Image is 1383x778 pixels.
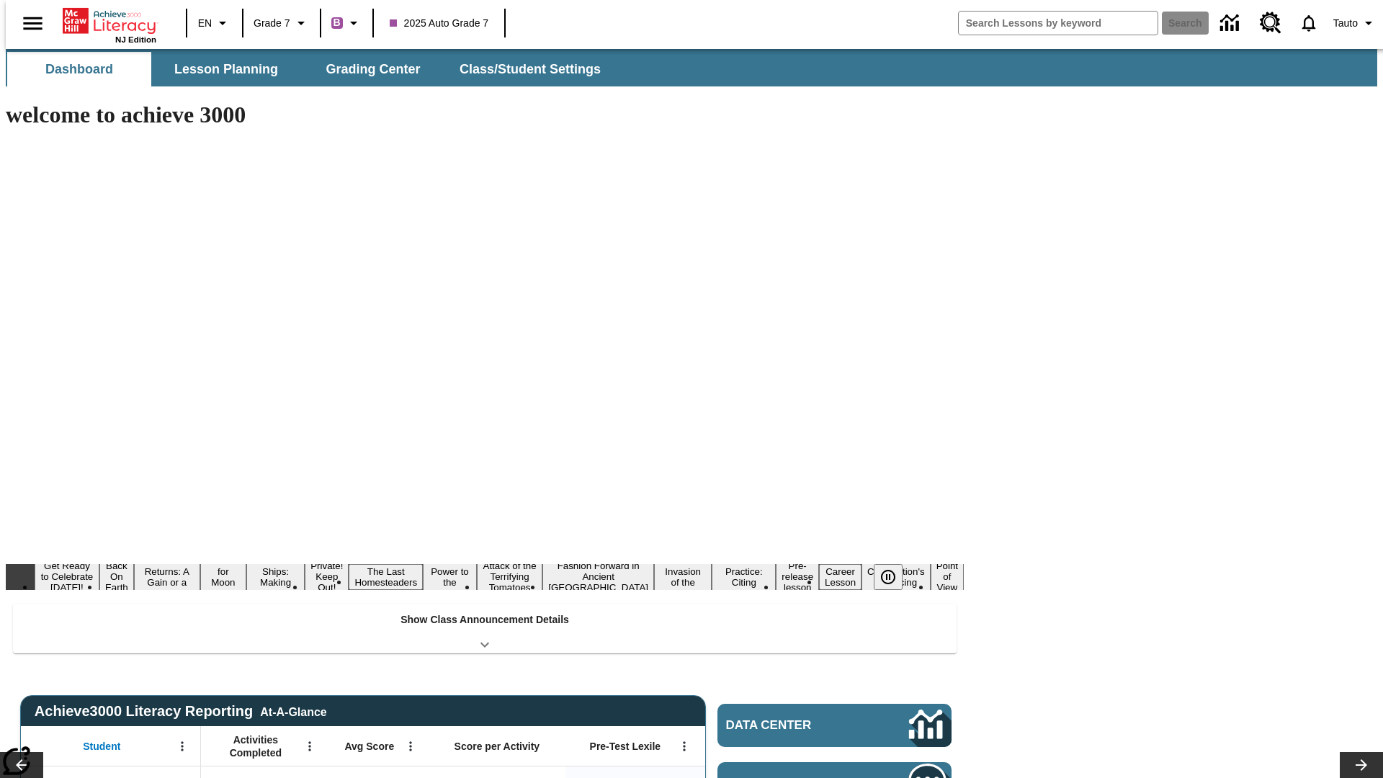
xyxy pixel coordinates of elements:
a: Data Center [1212,4,1251,43]
button: Slide 1 Get Ready to Celebrate Juneteenth! [35,558,99,595]
button: Slide 14 Career Lesson [819,564,861,590]
button: Boost Class color is purple. Change class color [326,10,368,36]
a: Data Center [717,704,952,747]
button: Slide 3 Free Returns: A Gain or a Drain? [134,553,200,601]
button: Dashboard [7,52,151,86]
div: Show Class Announcement Details [13,604,957,653]
span: Achieve3000 Literacy Reporting [35,703,327,720]
span: B [334,14,341,32]
span: Tauto [1333,16,1358,31]
input: search field [959,12,1158,35]
div: SubNavbar [6,49,1377,86]
button: Lesson carousel, Next [1340,752,1383,778]
div: Pause [874,564,917,590]
button: Slide 4 Time for Moon Rules? [200,553,246,601]
div: Home [63,5,156,44]
button: Grade: Grade 7, Select a grade [248,10,315,36]
button: Language: EN, Select a language [192,10,238,36]
span: Pre-Test Lexile [590,740,661,753]
button: Slide 10 Fashion Forward in Ancient Rome [542,558,654,595]
span: Student [83,740,120,753]
span: 2025 Auto Grade 7 [390,16,489,31]
a: Home [63,6,156,35]
span: Activities Completed [208,733,303,759]
span: NJ Edition [115,35,156,44]
button: Slide 6 Private! Keep Out! [305,558,349,595]
button: Open Menu [299,735,321,757]
button: Pause [874,564,903,590]
button: Slide 5 Cruise Ships: Making Waves [246,553,305,601]
button: Slide 12 Mixed Practice: Citing Evidence [712,553,776,601]
span: Grade 7 [254,16,290,31]
span: EN [198,16,212,31]
button: Open Menu [673,735,695,757]
button: Slide 7 The Last Homesteaders [349,564,423,590]
a: Resource Center, Will open in new tab [1251,4,1290,43]
p: Show Class Announcement Details [400,612,569,627]
button: Open side menu [12,2,54,45]
div: At-A-Glance [260,703,326,719]
div: SubNavbar [6,52,614,86]
button: Class/Student Settings [448,52,612,86]
button: Slide 11 The Invasion of the Free CD [654,553,712,601]
button: Slide 13 Pre-release lesson [776,558,819,595]
span: Grading Center [326,61,420,78]
button: Lesson Planning [154,52,298,86]
a: Notifications [1290,4,1328,42]
span: Dashboard [45,61,113,78]
button: Open Menu [400,735,421,757]
button: Slide 16 Point of View [931,558,964,595]
button: Slide 9 Attack of the Terrifying Tomatoes [477,558,542,595]
button: Slide 8 Solar Power to the People [423,553,477,601]
span: Score per Activity [455,740,540,753]
span: Avg Score [344,740,394,753]
button: Grading Center [301,52,445,86]
button: Open Menu [171,735,193,757]
h1: welcome to achieve 3000 [6,102,964,128]
span: Lesson Planning [174,61,278,78]
span: Data Center [726,718,861,733]
button: Slide 2 Back On Earth [99,558,134,595]
button: Profile/Settings [1328,10,1383,36]
span: Class/Student Settings [460,61,601,78]
button: Slide 15 The Constitution's Balancing Act [861,553,931,601]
